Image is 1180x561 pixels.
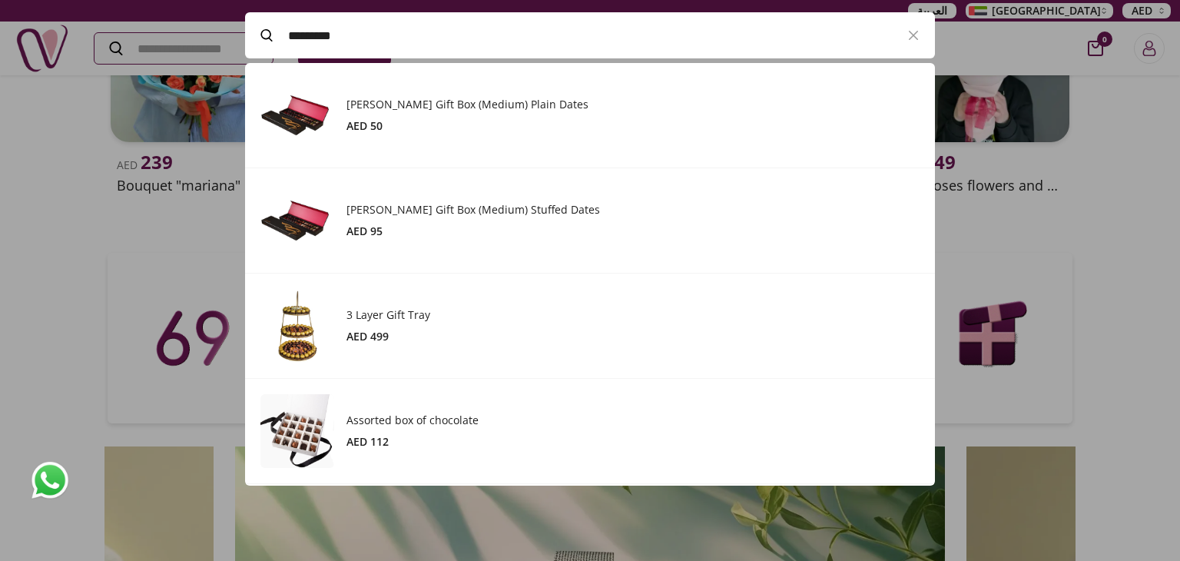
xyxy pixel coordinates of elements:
[260,78,334,152] img: Product Image
[260,184,334,257] img: Product Image
[260,289,920,363] a: Product Image3 Layer Gift TrayAED 499
[260,394,920,468] a: Product ImageAssorted box of chocolateAED 112
[346,307,920,323] h3: 3 Layer Gift Tray
[346,97,920,112] h3: [PERSON_NAME] Gift Box (Medium) Plain Dates
[31,461,69,500] img: whatsapp
[260,289,334,363] img: Product Image
[346,329,920,344] div: AED 499
[346,202,920,217] h3: [PERSON_NAME] Gift Box (Medium) Stuffed Dates
[260,394,334,468] img: Product Image
[346,118,920,134] div: AED 50
[260,78,920,152] a: Product Image[PERSON_NAME] Gift Box (Medium) Plain DatesAED 50
[346,224,920,239] div: AED 95
[346,413,920,428] h3: Assorted box of chocolate
[288,14,892,57] input: Search
[346,434,920,450] div: AED 112
[260,184,920,257] a: Product Image[PERSON_NAME] Gift Box (Medium) Stuffed DatesAED 95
